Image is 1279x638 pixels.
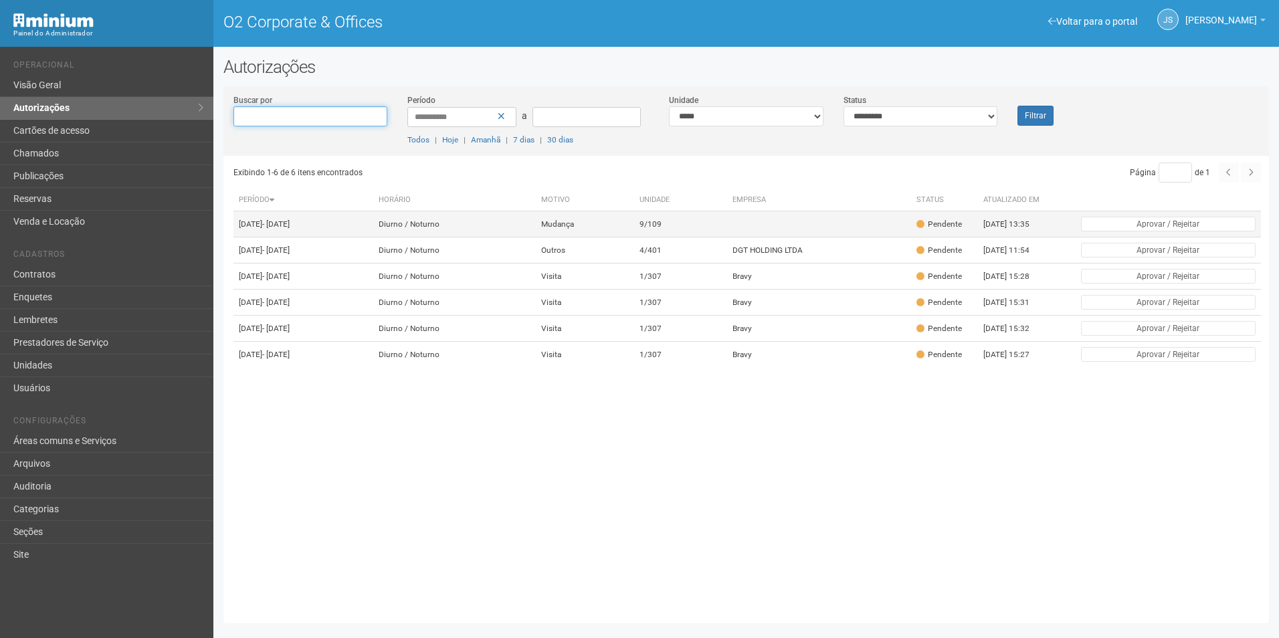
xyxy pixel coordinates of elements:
[536,316,635,342] td: Visita
[1081,321,1256,336] button: Aprovar / Rejeitar
[1157,9,1179,30] a: JS
[1081,295,1256,310] button: Aprovar / Rejeitar
[669,94,698,106] label: Unidade
[547,135,573,144] a: 30 dias
[233,211,373,237] td: [DATE]
[262,350,290,359] span: - [DATE]
[1081,243,1256,257] button: Aprovar / Rejeitar
[634,263,727,290] td: 1/307
[233,316,373,342] td: [DATE]
[634,290,727,316] td: 1/307
[727,189,911,211] th: Empresa
[471,135,500,144] a: Amanhã
[233,237,373,263] td: [DATE]
[1081,217,1256,231] button: Aprovar / Rejeitar
[978,211,1052,237] td: [DATE] 13:35
[522,110,527,121] span: a
[233,342,373,368] td: [DATE]
[373,290,536,316] td: Diurno / Noturno
[1185,17,1266,27] a: [PERSON_NAME]
[1130,168,1210,177] span: Página de 1
[536,189,635,211] th: Motivo
[916,323,962,334] div: Pendente
[262,298,290,307] span: - [DATE]
[978,342,1052,368] td: [DATE] 15:27
[223,57,1269,77] h2: Autorizações
[407,135,429,144] a: Todos
[513,135,534,144] a: 7 dias
[727,316,911,342] td: Bravy
[916,297,962,308] div: Pendente
[373,211,536,237] td: Diurno / Noturno
[727,263,911,290] td: Bravy
[373,263,536,290] td: Diurno / Noturno
[233,263,373,290] td: [DATE]
[978,237,1052,263] td: [DATE] 11:54
[634,189,727,211] th: Unidade
[916,271,962,282] div: Pendente
[13,249,203,263] li: Cadastros
[407,94,435,106] label: Período
[634,237,727,263] td: 4/401
[506,135,508,144] span: |
[911,189,978,211] th: Status
[373,342,536,368] td: Diurno / Noturno
[1081,347,1256,362] button: Aprovar / Rejeitar
[916,349,962,360] div: Pendente
[262,272,290,281] span: - [DATE]
[373,316,536,342] td: Diurno / Noturno
[536,211,635,237] td: Mudança
[13,416,203,430] li: Configurações
[727,342,911,368] td: Bravy
[262,245,290,255] span: - [DATE]
[727,290,911,316] td: Bravy
[13,60,203,74] li: Operacional
[978,189,1052,211] th: Atualizado em
[916,245,962,256] div: Pendente
[536,342,635,368] td: Visita
[373,189,536,211] th: Horário
[435,135,437,144] span: |
[634,342,727,368] td: 1/307
[634,316,727,342] td: 1/307
[536,290,635,316] td: Visita
[1048,16,1137,27] a: Voltar para o portal
[373,237,536,263] td: Diurno / Noturno
[540,135,542,144] span: |
[233,189,373,211] th: Período
[536,263,635,290] td: Visita
[442,135,458,144] a: Hoje
[978,290,1052,316] td: [DATE] 15:31
[233,94,272,106] label: Buscar por
[262,324,290,333] span: - [DATE]
[13,27,203,39] div: Painel do Administrador
[223,13,736,31] h1: O2 Corporate & Offices
[262,219,290,229] span: - [DATE]
[464,135,466,144] span: |
[1081,269,1256,284] button: Aprovar / Rejeitar
[233,290,373,316] td: [DATE]
[916,219,962,230] div: Pendente
[978,316,1052,342] td: [DATE] 15:32
[978,263,1052,290] td: [DATE] 15:28
[727,237,911,263] td: DGT HOLDING LTDA
[844,94,866,106] label: Status
[13,13,94,27] img: Minium
[1017,106,1054,126] button: Filtrar
[1185,2,1257,25] span: Jeferson Souza
[233,163,743,183] div: Exibindo 1-6 de 6 itens encontrados
[634,211,727,237] td: 9/109
[536,237,635,263] td: Outros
